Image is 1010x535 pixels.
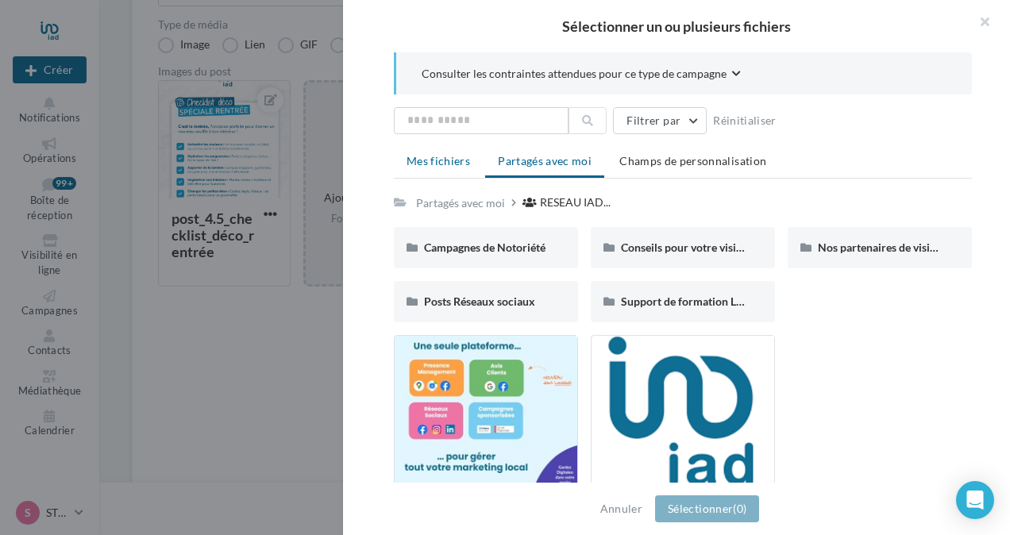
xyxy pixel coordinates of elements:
span: Consulter les contraintes attendues pour ce type de campagne [422,66,727,82]
div: Open Intercom Messenger [956,481,994,519]
span: Champs de personnalisation [619,154,766,167]
button: Filtrer par [613,107,707,134]
span: Conseils pour votre visibilité locale [621,241,793,254]
span: Support de formation Localads [621,294,773,308]
button: Consulter les contraintes attendues pour ce type de campagne [422,65,741,85]
span: (0) [733,502,746,515]
button: Annuler [594,499,649,518]
span: Nos partenaires de visibilité locale [818,241,987,254]
span: Mes fichiers [407,154,470,167]
span: RESEAU IAD... [540,194,611,210]
button: Sélectionner(0) [655,495,759,522]
span: Partagés avec moi [498,154,592,167]
button: Réinitialiser [707,111,783,130]
span: Posts Réseaux sociaux [424,294,535,308]
h2: Sélectionner un ou plusieurs fichiers [368,19,985,33]
div: Partagés avec moi [416,195,505,211]
span: Campagnes de Notoriété [424,241,545,254]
